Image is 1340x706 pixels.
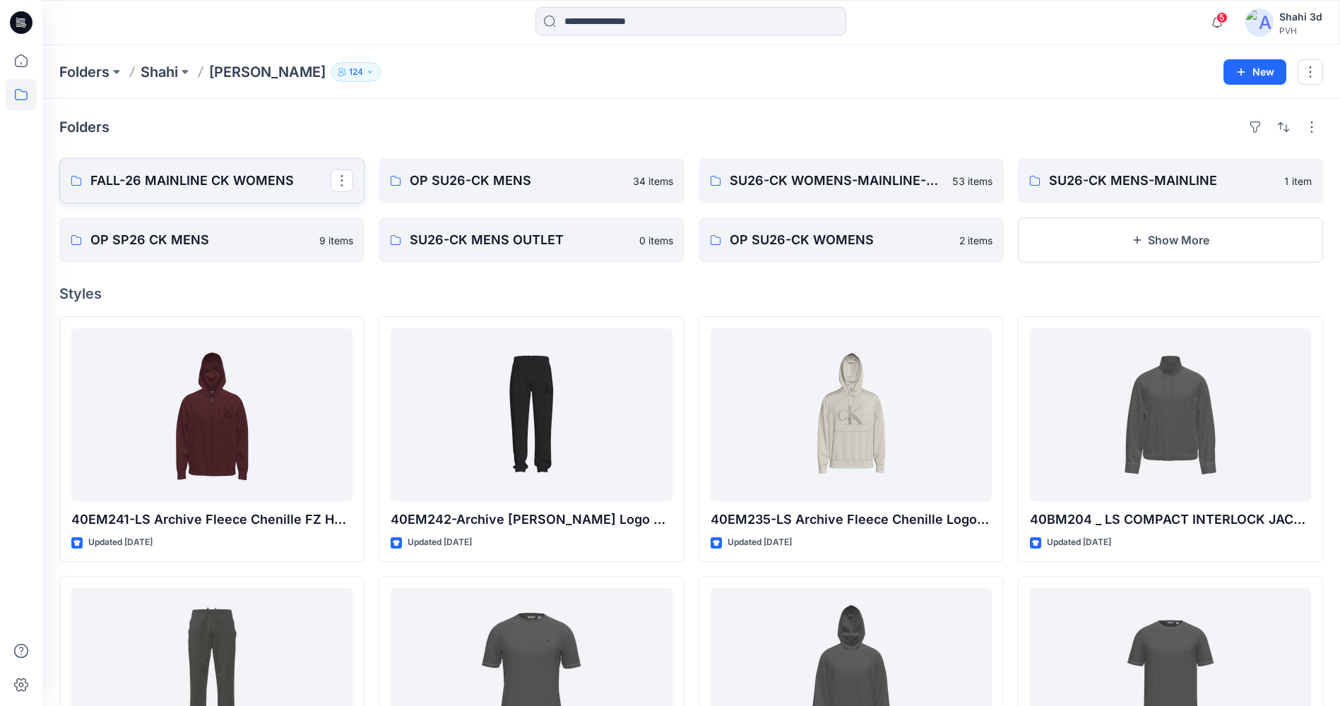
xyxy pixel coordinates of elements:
p: 2 items [959,233,992,248]
p: SU26-CK MENS-MAINLINE [1049,171,1276,191]
button: New [1223,59,1286,85]
div: PVH [1279,25,1322,36]
a: 40EM235-LS Archive Fleece Chenille Logo Hoodie_V01 [711,328,992,501]
p: FALL-26 MAINLINE CK WOMENS [90,171,331,191]
p: OP SU26-CK MENS [410,171,624,191]
p: 40EM235-LS Archive Fleece Chenille Logo Hoodie_V01 [711,510,992,529]
a: OP SP26 CK MENS9 items [59,217,364,263]
p: 40EM241-LS Archive Fleece Chenille FZ Hoodie_V01 [71,510,352,529]
p: 34 items [633,174,673,189]
a: SU26-CK MENS-MAINLINE1 item [1018,158,1323,203]
a: 40EM242-Archive Fleece Chenille Logo Jogger_V01 [391,328,672,501]
a: OP SU26-CK MENS34 items [379,158,684,203]
a: FALL-26 MAINLINE CK WOMENS [59,158,364,203]
p: OP SP26 CK MENS [90,230,311,250]
p: SU26-CK MENS OUTLET [410,230,630,250]
p: OP SU26-CK WOMENS [730,230,951,250]
p: 40BM204 _ LS COMPACT INTERLOCK JACKET_V01 [1030,510,1311,529]
p: 0 items [639,233,673,248]
a: SU26-CK MENS OUTLET0 items [379,217,684,263]
button: 124 [331,62,381,82]
p: Updated [DATE] [728,535,792,550]
h4: Styles [59,285,1323,302]
span: 5 [1216,12,1228,23]
p: 9 items [319,233,353,248]
p: [PERSON_NAME] [209,62,326,82]
a: 40EM241-LS Archive Fleece Chenille FZ Hoodie_V01 [71,328,352,501]
p: 1 item [1284,174,1312,189]
img: avatar [1245,8,1274,37]
a: SU26-CK WOMENS-MAINLINE-OUTLET-CPV53 items [699,158,1004,203]
button: Show More [1018,217,1323,263]
a: Folders [59,62,109,82]
p: Updated [DATE] [408,535,472,550]
p: 53 items [952,174,992,189]
div: Shahi 3d [1279,8,1322,25]
h4: Folders [59,119,109,136]
p: 40EM242-Archive [PERSON_NAME] Logo Jogger_V01 [391,510,672,529]
a: Shahi [141,62,178,82]
a: 40BM204 _ LS COMPACT INTERLOCK JACKET_V01 [1030,328,1311,501]
a: OP SU26-CK WOMENS2 items [699,217,1004,263]
p: Updated [DATE] [88,535,153,550]
p: Updated [DATE] [1047,535,1111,550]
p: 124 [349,64,363,80]
p: SU26-CK WOMENS-MAINLINE-OUTLET-CPV [730,171,944,191]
